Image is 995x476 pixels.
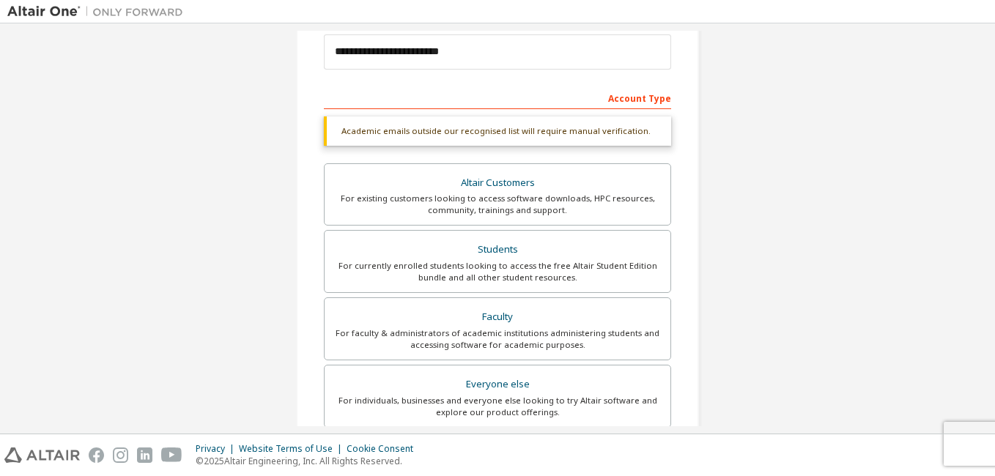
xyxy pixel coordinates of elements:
[333,260,662,283] div: For currently enrolled students looking to access the free Altair Student Edition bundle and all ...
[333,307,662,327] div: Faculty
[333,193,662,216] div: For existing customers looking to access software downloads, HPC resources, community, trainings ...
[196,443,239,455] div: Privacy
[324,116,671,146] div: Academic emails outside our recognised list will require manual verification.
[137,447,152,463] img: linkedin.svg
[196,455,422,467] p: © 2025 Altair Engineering, Inc. All Rights Reserved.
[333,374,662,395] div: Everyone else
[333,239,662,260] div: Students
[239,443,347,455] div: Website Terms of Use
[347,443,422,455] div: Cookie Consent
[113,447,128,463] img: instagram.svg
[7,4,191,19] img: Altair One
[4,447,80,463] img: altair_logo.svg
[333,327,662,351] div: For faculty & administrators of academic institutions administering students and accessing softwa...
[333,173,662,193] div: Altair Customers
[324,86,671,109] div: Account Type
[89,447,104,463] img: facebook.svg
[161,447,182,463] img: youtube.svg
[333,395,662,418] div: For individuals, businesses and everyone else looking to try Altair software and explore our prod...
